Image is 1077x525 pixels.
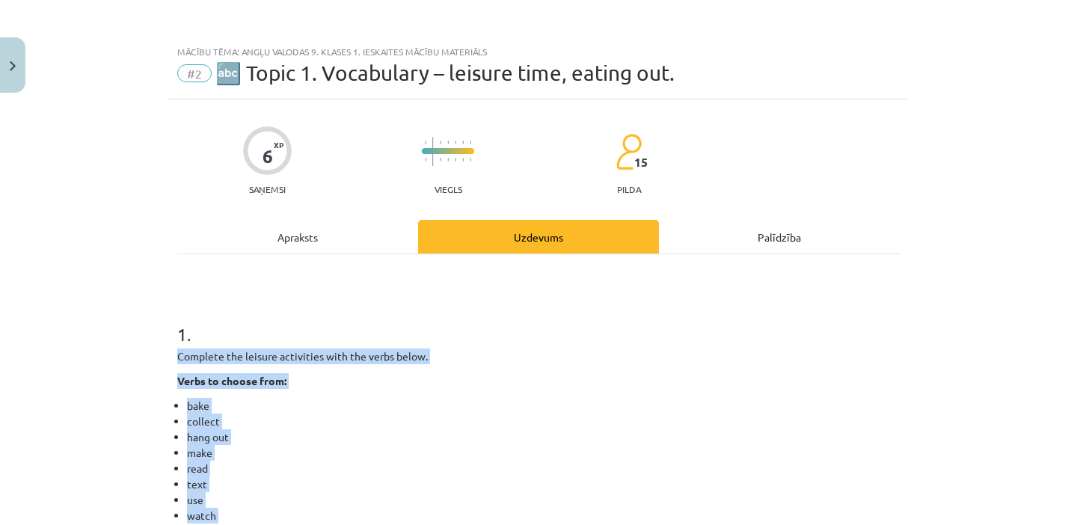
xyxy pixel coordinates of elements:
img: icon-short-line-57e1e144782c952c97e751825c79c345078a6d821885a25fce030b3d8c18986b.svg [425,141,426,144]
img: students-c634bb4e5e11cddfef0936a35e636f08e4e9abd3cc4e673bd6f9a4125e45ecb1.svg [616,133,642,171]
img: icon-short-line-57e1e144782c952c97e751825c79c345078a6d821885a25fce030b3d8c18986b.svg [470,141,471,144]
img: icon-long-line-d9ea69661e0d244f92f715978eff75569469978d946b2353a9bb055b3ed8787d.svg [432,137,434,166]
img: icon-short-line-57e1e144782c952c97e751825c79c345078a6d821885a25fce030b3d8c18986b.svg [447,141,449,144]
div: Palīdzība [659,220,900,254]
h1: 1 . [177,298,900,344]
img: icon-short-line-57e1e144782c952c97e751825c79c345078a6d821885a25fce030b3d8c18986b.svg [440,158,441,162]
li: read [187,461,900,476]
div: 6 [263,146,273,167]
li: bake [187,398,900,414]
div: Mācību tēma: Angļu valodas 9. klases 1. ieskaites mācību materiāls [177,46,900,57]
img: icon-short-line-57e1e144782c952c97e751825c79c345078a6d821885a25fce030b3d8c18986b.svg [440,141,441,144]
p: Saņemsi [243,184,292,194]
img: icon-close-lesson-0947bae3869378f0d4975bcd49f059093ad1ed9edebbc8119c70593378902aed.svg [10,61,16,71]
p: pilda [617,184,641,194]
span: #2 [177,64,212,82]
span: 🔤 Topic 1. Vocabulary – leisure time, eating out. [215,61,675,85]
span: XP [274,141,283,149]
strong: Verbs to choose from: [177,374,286,387]
li: make [187,445,900,461]
li: use [187,492,900,508]
img: icon-short-line-57e1e144782c952c97e751825c79c345078a6d821885a25fce030b3d8c18986b.svg [447,158,449,162]
img: icon-short-line-57e1e144782c952c97e751825c79c345078a6d821885a25fce030b3d8c18986b.svg [462,158,464,162]
li: hang out [187,429,900,445]
p: Complete the leisure activities with the verbs below. [177,349,900,364]
div: Apraksts [177,220,418,254]
img: icon-short-line-57e1e144782c952c97e751825c79c345078a6d821885a25fce030b3d8c18986b.svg [470,158,471,162]
span: 15 [634,156,648,169]
li: text [187,476,900,492]
li: watch [187,508,900,524]
div: Uzdevums [418,220,659,254]
img: icon-short-line-57e1e144782c952c97e751825c79c345078a6d821885a25fce030b3d8c18986b.svg [455,158,456,162]
li: collect [187,414,900,429]
img: icon-short-line-57e1e144782c952c97e751825c79c345078a6d821885a25fce030b3d8c18986b.svg [425,158,426,162]
p: Viegls [435,184,462,194]
img: icon-short-line-57e1e144782c952c97e751825c79c345078a6d821885a25fce030b3d8c18986b.svg [455,141,456,144]
img: icon-short-line-57e1e144782c952c97e751825c79c345078a6d821885a25fce030b3d8c18986b.svg [462,141,464,144]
